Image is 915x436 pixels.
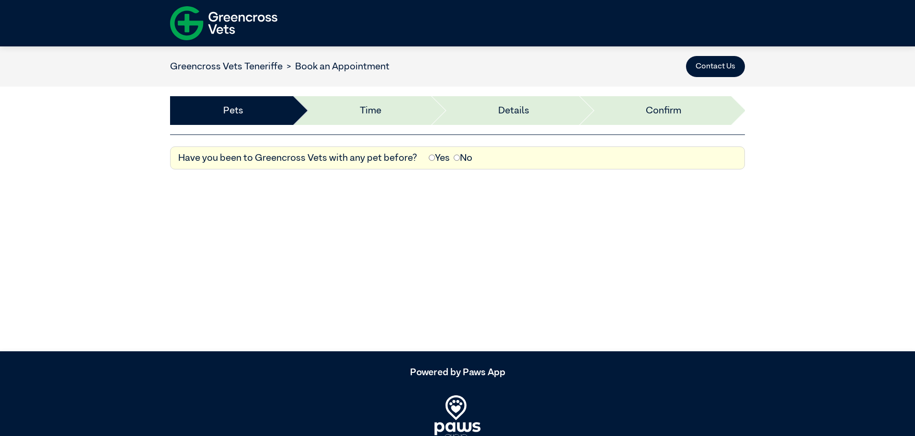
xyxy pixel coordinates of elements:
[283,59,389,74] li: Book an Appointment
[170,2,277,44] img: f-logo
[170,367,745,378] h5: Powered by Paws App
[170,62,283,71] a: Greencross Vets Teneriffe
[429,151,450,165] label: Yes
[170,59,389,74] nav: breadcrumb
[178,151,417,165] label: Have you been to Greencross Vets with any pet before?
[223,103,243,118] a: Pets
[454,155,460,161] input: No
[686,56,745,77] button: Contact Us
[429,155,435,161] input: Yes
[454,151,472,165] label: No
